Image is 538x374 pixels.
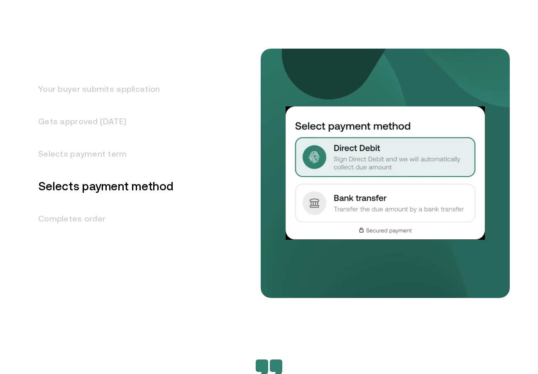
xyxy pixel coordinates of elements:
[28,138,174,170] h3: Selects payment term
[28,105,174,138] h3: Gets approved [DATE]
[28,202,174,235] h3: Completes order
[28,170,174,202] h3: Selects payment method
[286,107,485,240] img: Selects payment method
[28,73,174,105] h3: Your buyer submits application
